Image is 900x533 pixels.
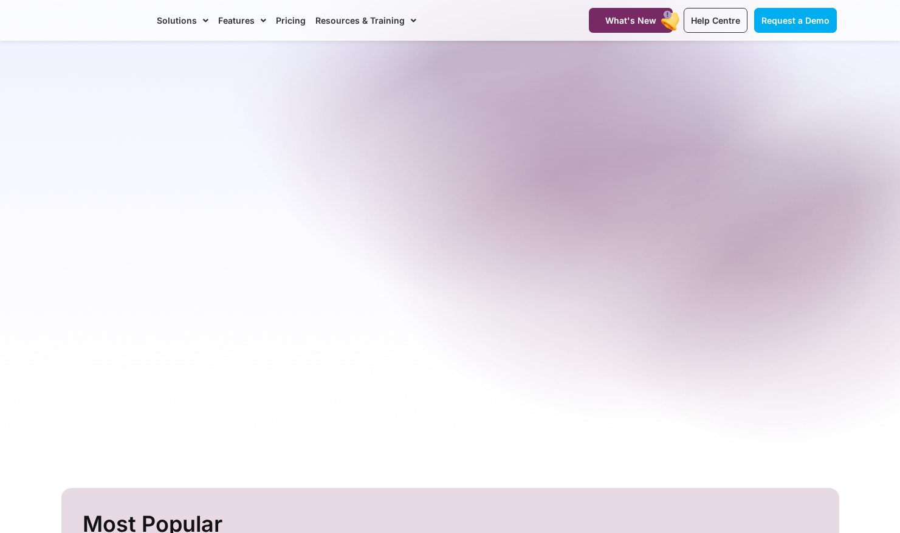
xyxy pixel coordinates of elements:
[63,12,145,30] img: CareMaster Logo
[761,15,830,26] span: Request a Demo
[691,15,740,26] span: Help Centre
[589,8,673,33] a: What's New
[605,15,656,26] span: What's New
[684,8,747,33] a: Help Centre
[754,8,837,33] a: Request a Demo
